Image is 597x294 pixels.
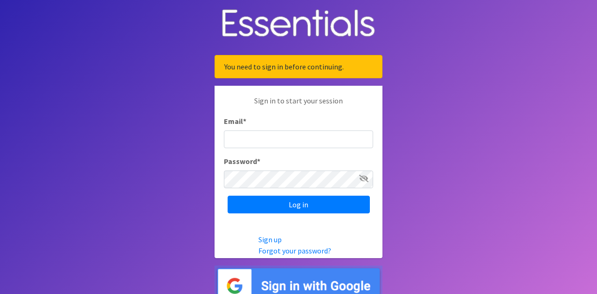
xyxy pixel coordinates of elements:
label: Email [224,116,246,127]
abbr: required [257,157,260,166]
a: Forgot your password? [258,246,331,255]
a: Sign up [258,235,282,244]
p: Sign in to start your session [224,95,373,116]
abbr: required [243,116,246,126]
input: Log in [228,196,370,213]
div: You need to sign in before continuing. [215,55,382,78]
label: Password [224,156,260,167]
